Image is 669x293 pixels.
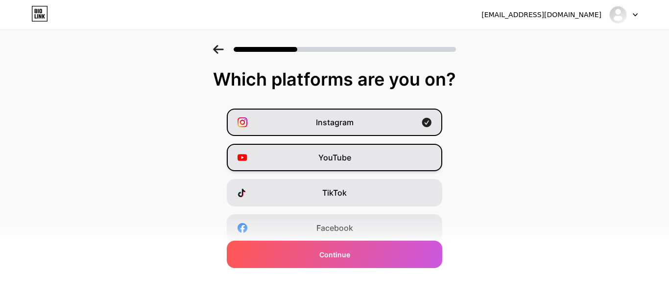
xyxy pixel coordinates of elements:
[10,69,659,89] div: Which platforms are you on?
[316,222,353,234] span: Facebook
[481,10,601,20] div: [EMAIL_ADDRESS][DOMAIN_NAME]
[319,249,350,260] span: Continue
[322,187,347,199] span: TikTok
[318,152,351,163] span: YouTube
[316,116,354,128] span: Instagram
[609,5,627,24] img: Shenny Torrealba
